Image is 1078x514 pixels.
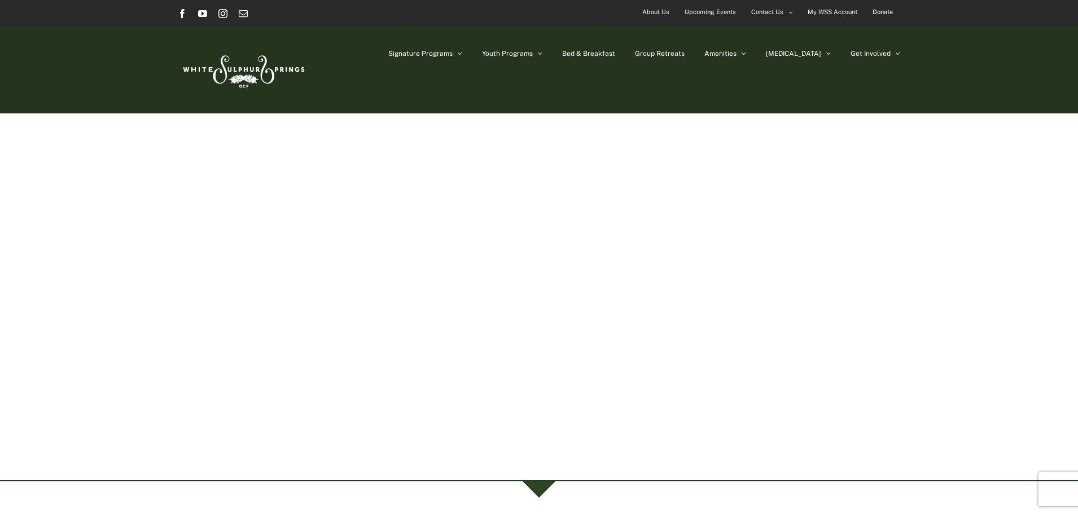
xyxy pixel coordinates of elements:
img: White Sulphur Springs Logo [178,43,308,96]
span: Signature Programs [388,50,453,57]
a: Facebook [178,9,187,18]
span: Youth Programs [482,50,533,57]
span: Donate [873,4,893,20]
a: Get Involved [851,25,900,82]
a: Amenities [704,25,746,82]
span: Contact Us [751,4,783,20]
a: Email [239,9,248,18]
nav: Main Menu [388,25,900,82]
span: Bed & Breakfast [562,50,615,57]
a: Group Retreats [635,25,685,82]
span: My WSS Account [808,4,857,20]
a: Bed & Breakfast [562,25,615,82]
a: [MEDICAL_DATA] [766,25,831,82]
span: Amenities [704,50,737,57]
span: Upcoming Events [685,4,736,20]
span: Group Retreats [635,50,685,57]
a: Youth Programs [482,25,542,82]
span: Get Involved [851,50,891,57]
a: Instagram [218,9,227,18]
a: YouTube [198,9,207,18]
span: [MEDICAL_DATA] [766,50,821,57]
a: Signature Programs [388,25,462,82]
span: About Us [642,4,669,20]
